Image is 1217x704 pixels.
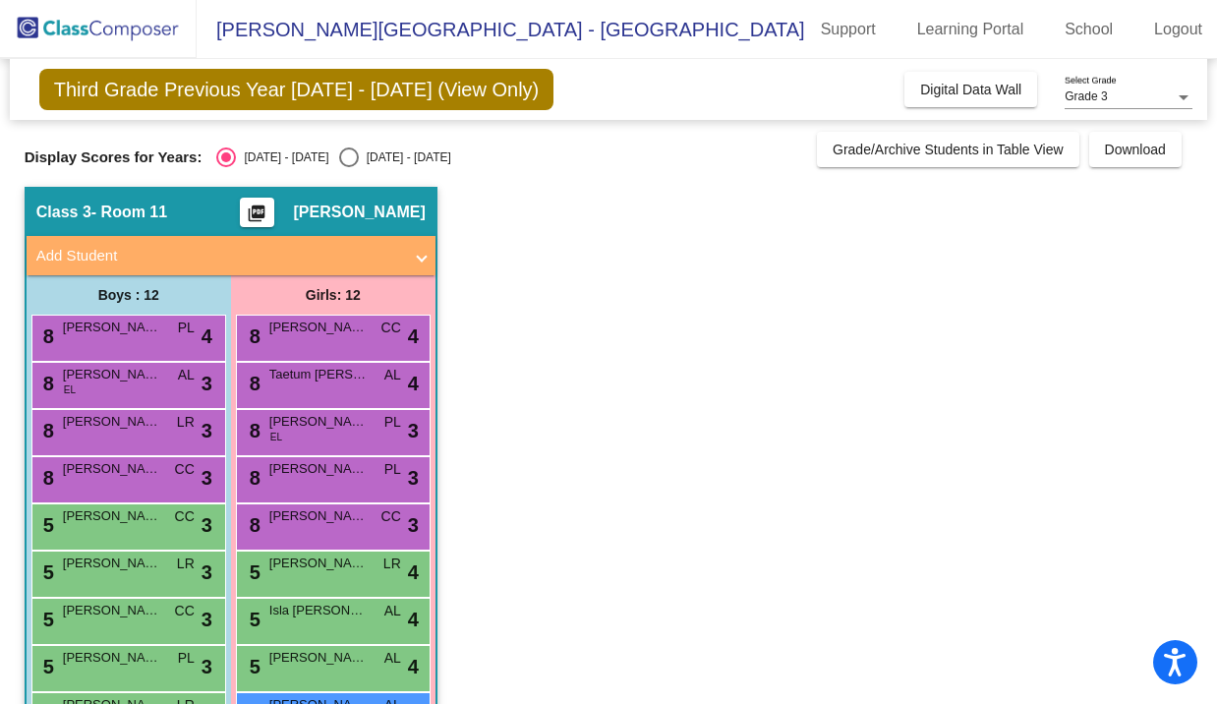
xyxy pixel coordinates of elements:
span: CC [381,506,401,527]
span: [PERSON_NAME] [63,554,161,573]
span: 5 [38,514,54,536]
span: LR [383,554,401,574]
span: Taetum [PERSON_NAME] [269,365,368,384]
span: 5 [38,609,54,630]
div: [DATE] - [DATE] [359,148,451,166]
a: Support [805,14,892,45]
span: 4 [408,652,419,681]
span: [PERSON_NAME] [63,506,161,526]
span: [PERSON_NAME] [63,318,161,337]
span: [PERSON_NAME] [63,601,161,620]
span: 8 [245,514,261,536]
mat-expansion-panel-header: Add Student [27,236,435,275]
span: CC [175,506,195,527]
span: AL [384,365,401,385]
span: [PERSON_NAME] [294,203,426,222]
span: 3 [202,557,212,587]
span: [PERSON_NAME] [63,412,161,432]
span: [PERSON_NAME] [63,459,161,479]
span: 3 [408,416,419,445]
button: Download [1089,132,1182,167]
span: 8 [245,467,261,489]
span: 8 [245,420,261,441]
button: Print Students Details [240,198,274,227]
span: 3 [202,605,212,634]
span: EL [64,382,76,397]
span: CC [381,318,401,338]
div: [DATE] - [DATE] [236,148,328,166]
span: AL [178,365,195,385]
span: Download [1105,142,1166,157]
span: PL [384,412,401,433]
span: [PERSON_NAME] [269,506,368,526]
span: LR [177,412,195,433]
a: Learning Portal [901,14,1040,45]
span: [PERSON_NAME] [269,318,368,337]
span: AL [384,648,401,669]
span: EL [270,430,282,444]
span: - Room 11 [91,203,167,222]
span: 5 [38,656,54,677]
span: [PERSON_NAME] [269,648,368,668]
span: 3 [408,463,419,493]
span: 4 [408,557,419,587]
mat-radio-group: Select an option [216,147,450,167]
span: CC [175,459,195,480]
span: 5 [245,609,261,630]
span: LR [177,554,195,574]
div: Boys : 12 [27,275,231,315]
span: 4 [408,322,419,351]
span: Class 3 [36,203,91,222]
span: 4 [408,605,419,634]
span: Display Scores for Years: [25,148,203,166]
span: 3 [202,463,212,493]
span: [PERSON_NAME] [269,412,368,432]
span: [PERSON_NAME] [269,554,368,573]
div: Girls: 12 [231,275,435,315]
span: PL [178,318,195,338]
span: 4 [202,322,212,351]
span: Grade 3 [1065,89,1107,103]
span: 3 [408,510,419,540]
span: Third Grade Previous Year [DATE] - [DATE] (View Only) [39,69,554,110]
span: 8 [38,373,54,394]
span: Digital Data Wall [920,82,1021,97]
span: 3 [202,416,212,445]
mat-panel-title: Add Student [36,245,402,267]
span: 8 [38,420,54,441]
span: 8 [245,325,261,347]
span: 8 [38,467,54,489]
span: 5 [38,561,54,583]
mat-icon: picture_as_pdf [245,204,268,231]
span: Grade/Archive Students in Table View [833,142,1064,157]
span: [PERSON_NAME] [63,648,161,668]
span: 8 [245,373,261,394]
button: Grade/Archive Students in Table View [817,132,1079,167]
span: [PERSON_NAME] [269,459,368,479]
span: 3 [202,369,212,398]
span: 3 [202,652,212,681]
span: 3 [202,510,212,540]
span: [PERSON_NAME][GEOGRAPHIC_DATA] - [GEOGRAPHIC_DATA] [197,14,805,45]
span: Isla [PERSON_NAME] [269,601,368,620]
span: 4 [408,369,419,398]
span: AL [384,601,401,621]
span: PL [384,459,401,480]
a: School [1049,14,1129,45]
span: 5 [245,561,261,583]
button: Digital Data Wall [904,72,1037,107]
span: [PERSON_NAME] [63,365,161,384]
span: 8 [38,325,54,347]
span: 5 [245,656,261,677]
span: CC [175,601,195,621]
span: PL [178,648,195,669]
